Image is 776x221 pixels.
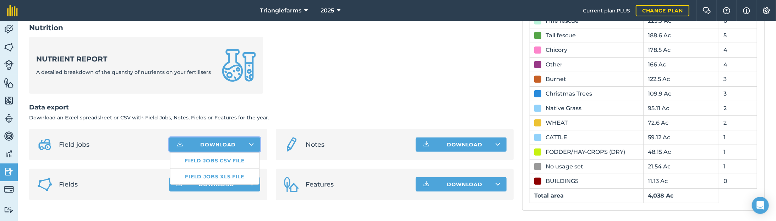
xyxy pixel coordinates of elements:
[546,177,579,185] div: BUILDINGS
[36,69,211,75] span: A detailed breakdown of the quantity of nutrients on your fertilisers
[719,174,757,188] td: 0
[719,28,757,43] td: 5
[306,179,410,189] span: Features
[36,136,53,153] img: svg+xml;base64,PD94bWwgdmVyc2lvbj0iMS4wIiBlbmNvZGluZz0idXRmLTgiPz4KPCEtLSBHZW5lcmF0b3I6IEFkb2JlIE...
[703,7,711,14] img: Two speech bubbles overlapping with the left bubble in the forefront
[546,119,568,127] div: WHEAT
[546,90,592,98] div: Christmas Trees
[644,72,719,86] td: 122.5 Ac
[416,138,507,152] button: Download
[283,136,300,153] img: svg+xml;base64,PD94bWwgdmVyc2lvbj0iMS4wIiBlbmNvZGluZz0idXRmLTgiPz4KPCEtLSBHZW5lcmF0b3I6IEFkb2JlIE...
[648,192,673,199] strong: 4,038 Ac
[59,179,164,189] span: Fields
[169,138,260,152] button: Download Field jobs CSV fileField jobs XLS file
[762,7,771,14] img: A cog icon
[719,159,757,174] td: 1
[719,57,757,72] td: 4
[644,115,719,130] td: 72.6 Ac
[222,48,256,82] img: Nutrient report
[534,192,564,199] strong: Total area
[29,102,514,113] h2: Data export
[644,86,719,101] td: 109.9 Ac
[4,24,14,35] img: svg+xml;base64,PD94bWwgdmVyc2lvbj0iMS4wIiBlbmNvZGluZz0idXRmLTgiPz4KPCEtLSBHZW5lcmF0b3I6IEFkb2JlIE...
[29,114,514,122] p: Download an Excel spreadsheet or CSV with Field Jobs, Notes, Fields or Features for the year.
[4,60,14,70] img: svg+xml;base64,PD94bWwgdmVyc2lvbj0iMS4wIiBlbmNvZGluZz0idXRmLTgiPz4KPCEtLSBHZW5lcmF0b3I6IEFkb2JlIE...
[546,31,576,40] div: Tall fescue
[644,145,719,159] td: 48.15 Ac
[719,115,757,130] td: 2
[644,130,719,145] td: 59.12 Ac
[4,131,14,141] img: svg+xml;base64,PD94bWwgdmVyc2lvbj0iMS4wIiBlbmNvZGluZz0idXRmLTgiPz4KPCEtLSBHZW5lcmF0b3I6IEFkb2JlIE...
[36,176,53,193] img: Fields icon
[644,43,719,57] td: 178.5 Ac
[719,130,757,145] td: 1
[4,95,14,106] img: svg+xml;base64,PHN2ZyB4bWxucz0iaHR0cDovL3d3dy53My5vcmcvMjAwMC9zdmciIHdpZHRoPSI1NiIgaGVpZ2h0PSI2MC...
[644,174,719,188] td: 11.13 Ac
[29,37,263,94] a: Nutrient reportA detailed breakdown of the quantity of nutrients on your fertilisers
[29,23,514,33] h2: Nutrition
[36,54,211,64] strong: Nutrient report
[636,5,689,16] a: Change plan
[283,176,300,193] img: Features icon
[422,140,431,149] img: Download icon
[644,57,719,72] td: 166 Ac
[4,149,14,159] img: svg+xml;base64,PD94bWwgdmVyc2lvbj0iMS4wIiBlbmNvZGluZz0idXRmLTgiPz4KPCEtLSBHZW5lcmF0b3I6IEFkb2JlIE...
[546,46,567,54] div: Chicory
[59,140,164,150] span: Field jobs
[169,177,260,192] button: Download
[546,60,563,69] div: Other
[583,7,630,15] span: Current plan : PLUS
[416,177,507,192] button: Download
[4,42,14,53] img: svg+xml;base64,PHN2ZyB4bWxucz0iaHR0cDovL3d3dy53My5vcmcvMjAwMC9zdmciIHdpZHRoPSI1NiIgaGVpZ2h0PSI2MC...
[546,75,566,83] div: Burnet
[4,113,14,124] img: svg+xml;base64,PD94bWwgdmVyc2lvbj0iMS4wIiBlbmNvZGluZz0idXRmLTgiPz4KPCEtLSBHZW5lcmF0b3I6IEFkb2JlIE...
[321,6,334,15] span: 2025
[546,104,581,113] div: Native Grass
[546,162,583,171] div: No usage set
[4,166,14,177] img: svg+xml;base64,PD94bWwgdmVyc2lvbj0iMS4wIiBlbmNvZGluZz0idXRmLTgiPz4KPCEtLSBHZW5lcmF0b3I6IEFkb2JlIE...
[644,159,719,174] td: 21.54 Ac
[546,133,567,142] div: CATTLE
[260,6,302,15] span: Trianglefarms
[719,86,757,101] td: 3
[644,28,719,43] td: 188.6 Ac
[170,169,259,184] a: Field jobs XLS file
[4,184,14,194] img: svg+xml;base64,PD94bWwgdmVyc2lvbj0iMS4wIiBlbmNvZGluZz0idXRmLTgiPz4KPCEtLSBHZW5lcmF0b3I6IEFkb2JlIE...
[719,101,757,115] td: 2
[4,77,14,88] img: svg+xml;base64,PHN2ZyB4bWxucz0iaHR0cDovL3d3dy53My5vcmcvMjAwMC9zdmciIHdpZHRoPSI1NiIgaGVpZ2h0PSI2MC...
[170,153,259,168] a: Field jobs CSV file
[752,197,769,214] div: Open Intercom Messenger
[719,145,757,159] td: 1
[176,140,184,149] img: Download icon
[719,43,757,57] td: 4
[306,140,410,150] span: Notes
[719,72,757,86] td: 3
[722,7,731,14] img: A question mark icon
[422,180,431,189] img: Download icon
[546,148,625,156] div: FODDER/HAY-CROPS (DRY)
[743,6,750,15] img: svg+xml;base64,PHN2ZyB4bWxucz0iaHR0cDovL3d3dy53My5vcmcvMjAwMC9zdmciIHdpZHRoPSIxNyIgaGVpZ2h0PSIxNy...
[4,206,14,213] img: svg+xml;base64,PD94bWwgdmVyc2lvbj0iMS4wIiBlbmNvZGluZz0idXRmLTgiPz4KPCEtLSBHZW5lcmF0b3I6IEFkb2JlIE...
[7,5,18,16] img: fieldmargin Logo
[644,101,719,115] td: 95.11 Ac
